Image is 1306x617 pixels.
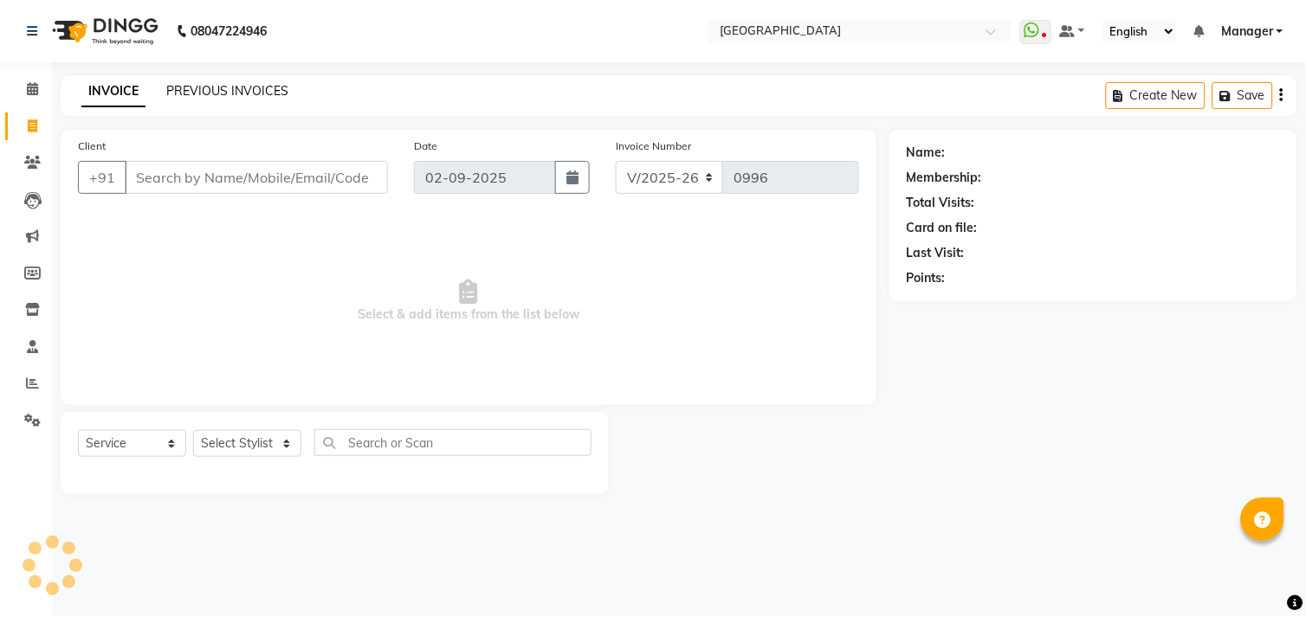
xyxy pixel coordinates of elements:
div: Last Visit: [907,244,965,262]
input: Search by Name/Mobile/Email/Code [125,161,388,194]
div: Card on file: [907,219,978,237]
b: 08047224946 [191,7,267,55]
div: Membership: [907,169,982,187]
a: INVOICE [81,76,145,107]
button: Save [1212,82,1273,109]
img: logo [44,7,163,55]
a: PREVIOUS INVOICES [166,83,288,99]
div: Points: [907,269,946,287]
label: Invoice Number [616,138,691,154]
label: Date [414,138,437,154]
div: Name: [907,144,946,162]
div: Total Visits: [907,194,975,212]
input: Search or Scan [314,429,592,456]
button: Create New [1106,82,1206,109]
span: Select & add items from the list below [78,215,859,388]
label: Client [78,138,106,154]
button: +91 [78,161,126,194]
span: Manager [1221,22,1273,41]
